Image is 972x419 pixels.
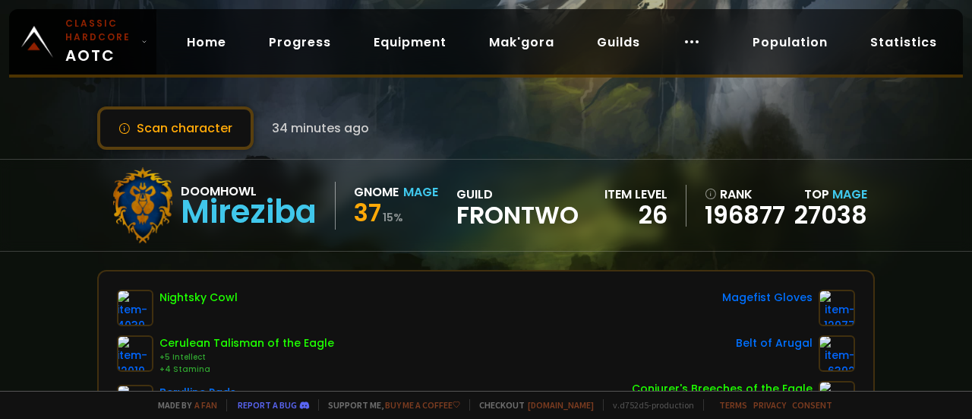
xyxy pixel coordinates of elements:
[819,335,855,372] img: item-6392
[354,183,399,202] div: Gnome
[65,17,135,44] small: Classic Hardcore
[736,335,813,351] div: Belt of Arugal
[117,290,153,326] img: item-4039
[819,290,855,326] img: item-12977
[318,399,460,411] span: Support me,
[159,335,334,351] div: Cerulean Talisman of the Eagle
[9,9,156,75] a: Classic HardcoreAOTC
[603,399,694,411] span: v. d752d5 - production
[794,198,867,232] a: 27038
[832,186,867,203] span: Mage
[456,185,579,227] div: guild
[528,399,594,411] a: [DOMAIN_NAME]
[403,183,438,202] div: Mage
[469,399,594,411] span: Checkout
[257,27,343,58] a: Progress
[722,290,813,306] div: Magefist Gloves
[361,27,459,58] a: Equipment
[159,290,238,306] div: Nightsky Cowl
[385,399,460,411] a: Buy me a coffee
[159,351,334,363] div: +5 Intellect
[705,204,785,227] a: 196877
[238,399,297,411] a: Report a bug
[159,363,334,376] div: +4 Stamina
[117,335,153,372] img: item-12019
[272,119,369,138] span: 34 minutes ago
[383,210,403,225] small: 15 %
[97,106,254,150] button: Scan character
[705,185,785,204] div: rank
[159,385,236,401] div: Berylline Pads
[194,399,217,411] a: a fan
[456,204,579,227] span: Frontwo
[794,185,867,204] div: Top
[585,27,652,58] a: Guilds
[354,195,381,230] span: 37
[65,17,135,67] span: AOTC
[719,399,747,411] a: Terms
[149,399,217,411] span: Made by
[181,182,317,201] div: Doomhowl
[858,27,949,58] a: Statistics
[792,399,832,411] a: Consent
[604,204,667,227] div: 26
[740,27,840,58] a: Population
[181,201,317,224] div: Mireziba
[632,381,813,397] div: Conjurer's Breeches of the Eagle
[604,185,667,204] div: item level
[753,399,786,411] a: Privacy
[477,27,566,58] a: Mak'gora
[175,27,238,58] a: Home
